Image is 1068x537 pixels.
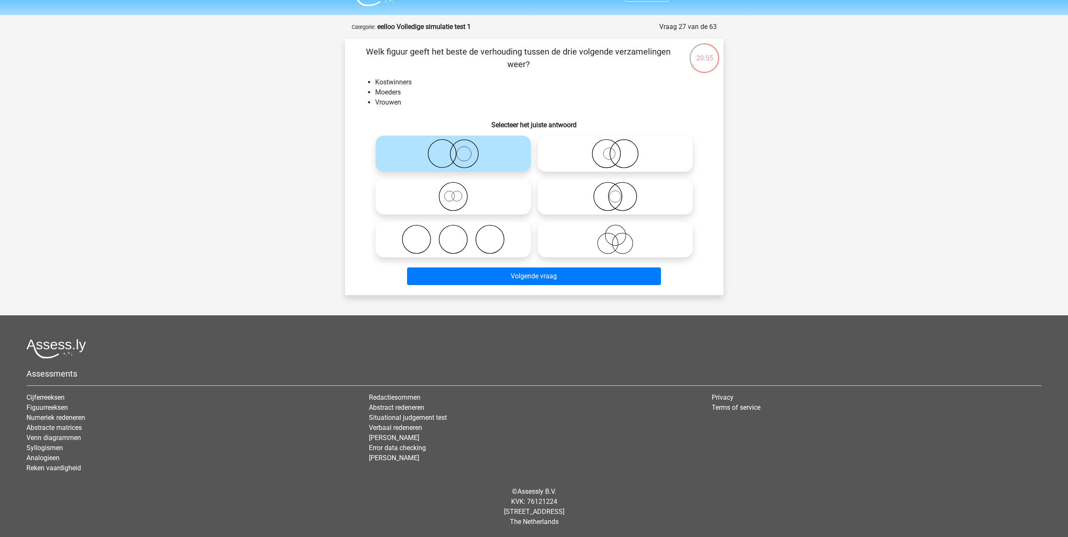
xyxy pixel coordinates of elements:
[377,23,471,31] strong: eelloo Volledige simulatie test 1
[689,42,720,63] div: 20:55
[369,403,424,411] a: Abstract redeneren
[369,444,426,452] a: Error data checking
[26,464,81,472] a: Reken vaardigheid
[26,393,65,401] a: Cijferreeksen
[26,444,63,452] a: Syllogismen
[26,434,81,442] a: Venn diagrammen
[375,87,710,97] li: Moeders
[369,424,422,432] a: Verbaal redeneren
[20,480,1048,534] div: © KVK: 76121224 [STREET_ADDRESS] The Netherlands
[517,487,556,495] a: Assessly B.V.
[369,414,447,422] a: Situational judgement test
[369,393,420,401] a: Redactiesommen
[369,434,419,442] a: [PERSON_NAME]
[26,339,86,359] img: Assessly logo
[369,454,419,462] a: [PERSON_NAME]
[26,403,68,411] a: Figuurreeksen
[358,114,710,129] h6: Selecteer het juiste antwoord
[358,45,679,71] p: Welk figuur geeft het beste de verhouding tussen de drie volgende verzamelingen weer?
[375,77,710,87] li: Kostwinners
[712,393,734,401] a: Privacy
[26,369,1042,379] h5: Assessments
[26,454,60,462] a: Analogieen
[407,267,661,285] button: Volgende vraag
[26,414,85,422] a: Numeriek redeneren
[375,97,710,107] li: Vrouwen
[352,24,376,30] small: Categorie:
[659,22,717,32] div: Vraag 27 van de 63
[712,403,760,411] a: Terms of service
[26,424,82,432] a: Abstracte matrices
